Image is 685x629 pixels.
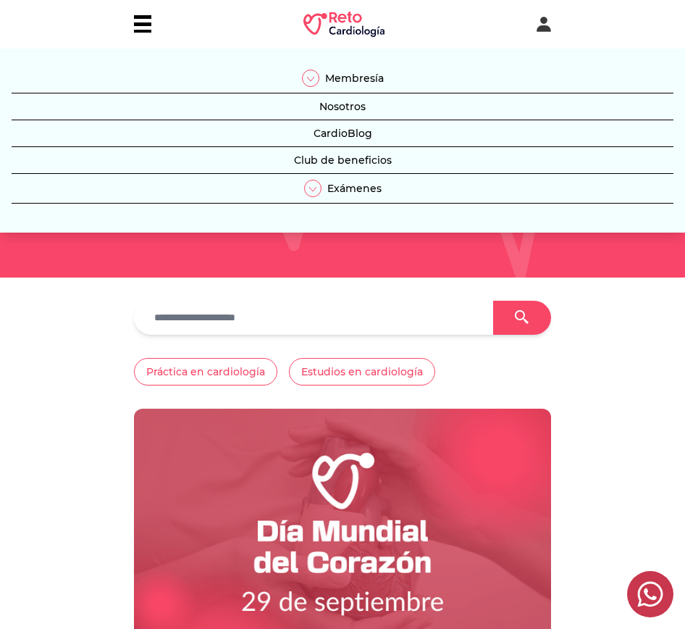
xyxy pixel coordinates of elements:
[12,153,673,174] button: Club de beneficios
[12,126,673,147] button: CardioBlog
[303,12,384,37] img: RETO Cardio Logo
[325,71,384,86] p: Membresía
[327,181,382,196] p: Exámenes
[12,99,673,120] button: Nosotros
